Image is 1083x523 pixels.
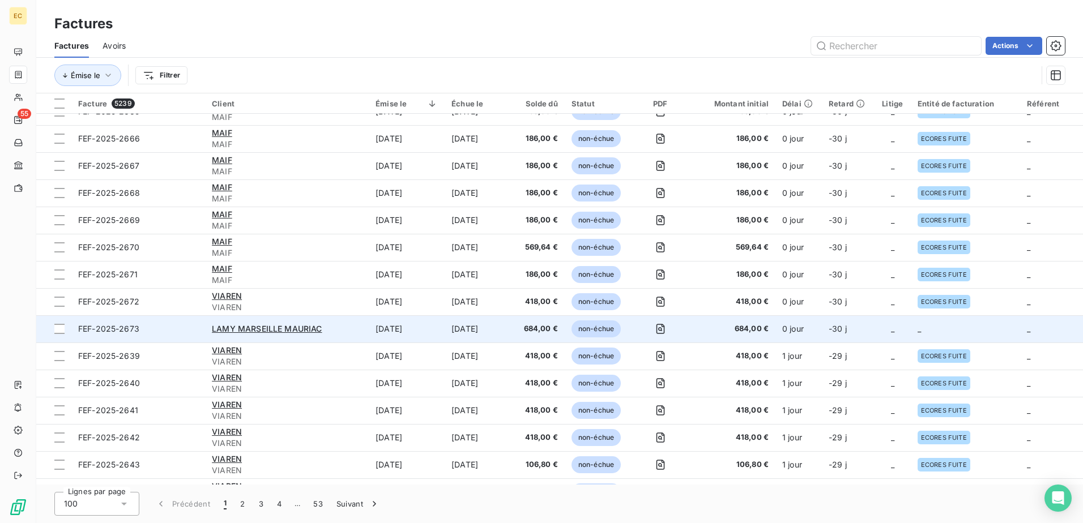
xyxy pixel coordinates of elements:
span: _ [891,188,894,198]
td: 0 jour [775,288,822,315]
span: _ [1027,215,1030,225]
span: 569,64 € [514,242,558,253]
span: ECORES FUITE [921,380,967,387]
span: ECORES FUITE [921,190,967,196]
div: Référent [1027,99,1076,108]
span: MAIF [212,193,362,204]
span: VIAREN [212,481,242,491]
span: _ [891,432,894,442]
span: 106,80 € [696,459,769,470]
span: 418,00 € [696,350,769,362]
span: -29 j [829,432,847,442]
h3: Factures [54,14,113,34]
span: 55 [18,109,31,119]
span: Factures [54,40,89,52]
span: non-échue [572,130,621,147]
span: 684,00 € [514,323,558,335]
button: Précédent [148,492,217,516]
span: 418,00 € [696,296,769,307]
span: 100 [64,498,78,509]
td: 0 jour [775,179,822,207]
span: _ [1027,161,1030,170]
span: non-échue [572,185,621,202]
span: ECORES FUITE [921,434,967,441]
span: 186,00 € [696,133,769,144]
button: 53 [306,492,330,516]
div: PDF [638,99,683,108]
td: [DATE] [445,207,507,234]
span: 418,00 € [514,350,558,362]
span: MAIF [212,166,362,177]
button: Actions [986,37,1042,55]
span: non-échue [572,402,621,419]
td: [DATE] [445,478,507,505]
span: 418,00 € [514,432,558,443]
span: 418,00 € [696,432,769,443]
span: _ [1027,188,1030,198]
span: 418,00 € [696,405,769,416]
span: non-échue [572,483,621,500]
span: non-échue [572,157,621,174]
td: 1 jour [775,397,822,424]
td: 1 jour [775,478,822,505]
span: -30 j [829,269,847,279]
td: [DATE] [369,125,445,152]
span: _ [1027,460,1030,469]
span: ECORES FUITE [921,135,967,142]
span: _ [1027,134,1030,143]
span: VIAREN [212,410,362,422]
span: FEF-2025-2672 [78,297,139,306]
span: _ [891,405,894,415]
span: FEF-2025-2639 [78,351,140,361]
td: 0 jour [775,207,822,234]
td: [DATE] [369,397,445,424]
span: MAIF [212,112,362,123]
span: ECORES FUITE [921,244,967,251]
span: FEF-2025-2671 [78,269,138,279]
span: VIAREN [212,383,362,395]
span: FEF-2025-2673 [78,324,139,333]
span: MAIF [212,209,232,219]
span: VIAREN [212,427,242,436]
span: VIAREN [212,465,362,476]
div: Montant initial [696,99,769,108]
td: [DATE] [369,424,445,451]
span: _ [1027,269,1030,279]
span: ECORES FUITE [921,298,967,305]
td: [DATE] [445,179,507,207]
span: 684,00 € [696,323,769,335]
td: 1 jour [775,451,822,478]
span: FEF-2025-2643 [78,460,140,469]
span: ECORES FUITE [921,353,967,359]
span: 186,00 € [514,215,558,226]
button: Filtrer [135,66,187,84]
td: [DATE] [445,370,507,397]
span: -30 j [829,215,847,225]
span: MAIF [212,139,362,150]
span: _ [1027,405,1030,415]
span: non-échue [572,212,621,229]
span: _ [891,297,894,306]
button: 1 [217,492,233,516]
span: _ [1027,324,1030,333]
span: ECORES FUITE [921,407,967,414]
span: VIAREN [212,400,242,409]
span: VIAREN [212,438,362,449]
span: VIAREN [212,454,242,464]
span: FEF-2025-2669 [78,215,140,225]
span: _ [891,242,894,252]
span: _ [1027,432,1030,442]
span: 186,00 € [514,187,558,199]
img: Logo LeanPay [9,498,27,516]
td: [DATE] [369,152,445,179]
span: MAIF [212,247,362,259]
td: [DATE] [369,288,445,315]
div: Délai [782,99,815,108]
span: -30 j [829,188,847,198]
td: [DATE] [445,152,507,179]
span: _ [1027,242,1030,252]
span: _ [1027,297,1030,306]
div: Entité de facturation [918,99,1013,108]
td: 0 jour [775,261,822,288]
span: 418,00 € [514,378,558,389]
